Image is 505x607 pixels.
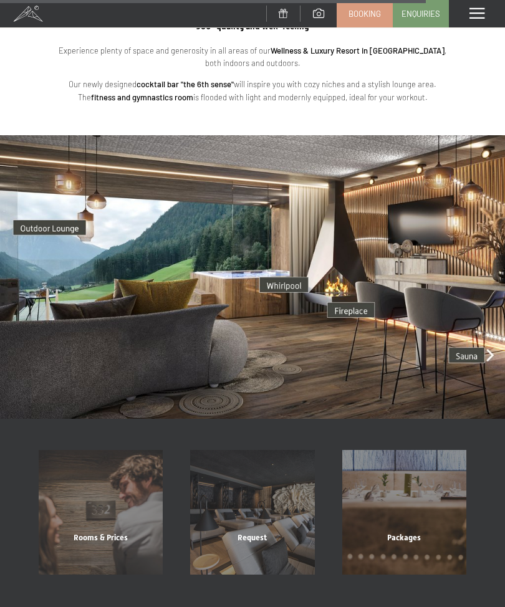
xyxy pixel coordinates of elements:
span: Booking [349,8,381,19]
strong: fitness and gymnastics room [91,92,193,102]
p: Our newly designed will inspire you with cozy niches and a stylish lounge area. The is flooded wi... [50,78,455,104]
a: NEW Schwarzenstein Packages [329,450,480,574]
a: Booking [337,1,392,27]
span: Enquiries [402,8,440,19]
span: Request [238,533,267,542]
a: NEW Schwarzenstein Rooms & Prices [25,450,176,574]
a: Enquiries [393,1,448,27]
span: Rooms & Prices [74,533,128,542]
strong: cocktail bar "the 6th sense" [137,79,234,89]
a: NEW Schwarzenstein Request [176,450,328,574]
p: Experience plenty of space and generosity in all areas of our , both indoors and outdoors. [50,44,455,70]
span: 360° quality and well-feeling [196,21,309,31]
strong: Wellness & Luxury Resort in [GEOGRAPHIC_DATA] [271,45,445,55]
span: Packages [387,533,421,542]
